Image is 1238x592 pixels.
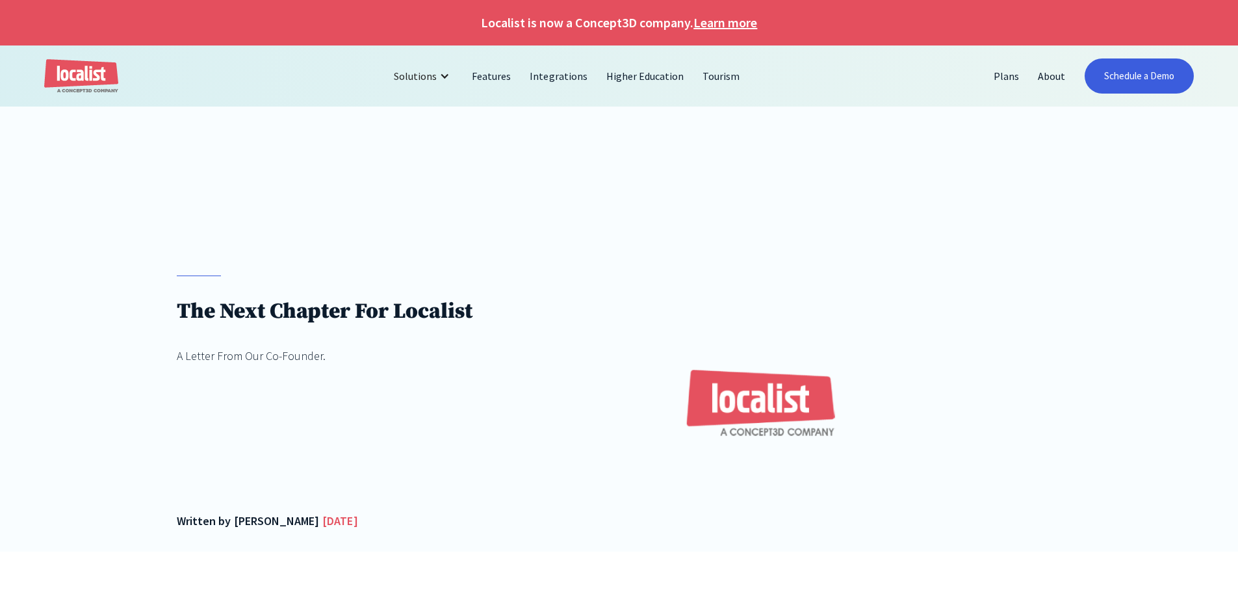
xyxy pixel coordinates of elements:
[234,512,319,530] div: [PERSON_NAME]
[985,60,1029,92] a: Plans
[177,512,231,530] div: Written by
[44,59,118,94] a: home
[463,60,521,92] a: Features
[521,60,597,92] a: Integrations
[693,13,757,32] a: Learn more
[1085,58,1194,94] a: Schedule a Demo
[597,60,693,92] a: Higher Education
[322,512,357,530] div: [DATE]
[384,60,463,92] div: Solutions
[177,298,472,325] h1: The Next Chapter For Localist
[394,68,437,84] div: Solutions
[177,347,472,365] div: A Letter From Our Co-Founder.
[1029,60,1075,92] a: About
[693,60,749,92] a: Tourism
